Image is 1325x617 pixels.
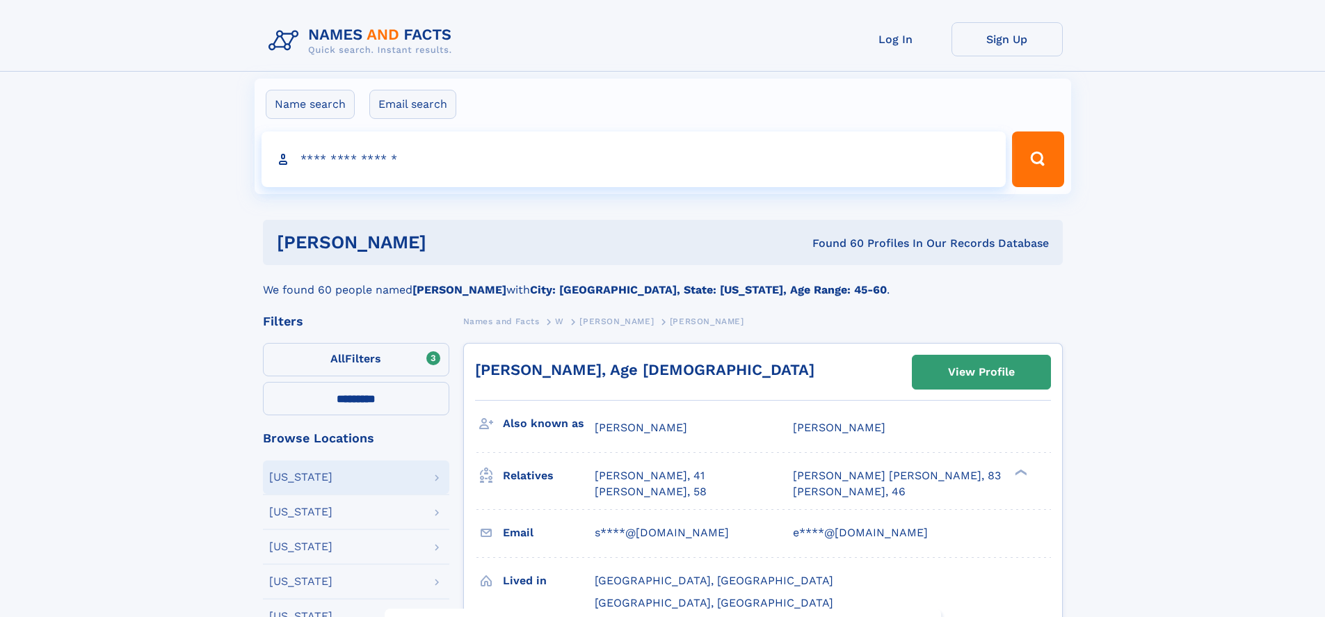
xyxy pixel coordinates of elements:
div: Found 60 Profiles In Our Records Database [619,236,1049,251]
div: View Profile [948,356,1015,388]
a: View Profile [913,355,1050,389]
input: search input [262,131,1006,187]
div: Browse Locations [263,432,449,444]
div: [US_STATE] [269,576,332,587]
a: [PERSON_NAME], 41 [595,468,705,483]
span: [GEOGRAPHIC_DATA], [GEOGRAPHIC_DATA] [595,574,833,587]
a: [PERSON_NAME], 46 [793,484,906,499]
div: We found 60 people named with . [263,265,1063,298]
a: [PERSON_NAME] [579,312,654,330]
a: Log In [840,22,951,56]
div: Filters [263,315,449,328]
span: [PERSON_NAME] [670,316,744,326]
div: ❯ [1011,468,1028,477]
button: Search Button [1012,131,1063,187]
a: W [555,312,564,330]
div: [US_STATE] [269,472,332,483]
b: City: [GEOGRAPHIC_DATA], State: [US_STATE], Age Range: 45-60 [530,283,887,296]
b: [PERSON_NAME] [412,283,506,296]
div: [US_STATE] [269,506,332,518]
h3: Also known as [503,412,595,435]
a: Names and Facts [463,312,540,330]
span: [GEOGRAPHIC_DATA], [GEOGRAPHIC_DATA] [595,596,833,609]
h3: Relatives [503,464,595,488]
a: Sign Up [951,22,1063,56]
span: All [330,352,345,365]
label: Filters [263,343,449,376]
span: [PERSON_NAME] [595,421,687,434]
span: [PERSON_NAME] [793,421,885,434]
a: [PERSON_NAME], 58 [595,484,707,499]
h3: Lived in [503,569,595,593]
h1: [PERSON_NAME] [277,234,620,251]
div: [US_STATE] [269,541,332,552]
label: Name search [266,90,355,119]
span: [PERSON_NAME] [579,316,654,326]
a: [PERSON_NAME], Age [DEMOGRAPHIC_DATA] [475,361,814,378]
img: Logo Names and Facts [263,22,463,60]
label: Email search [369,90,456,119]
a: [PERSON_NAME] [PERSON_NAME], 83 [793,468,1001,483]
span: W [555,316,564,326]
h3: Email [503,521,595,545]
